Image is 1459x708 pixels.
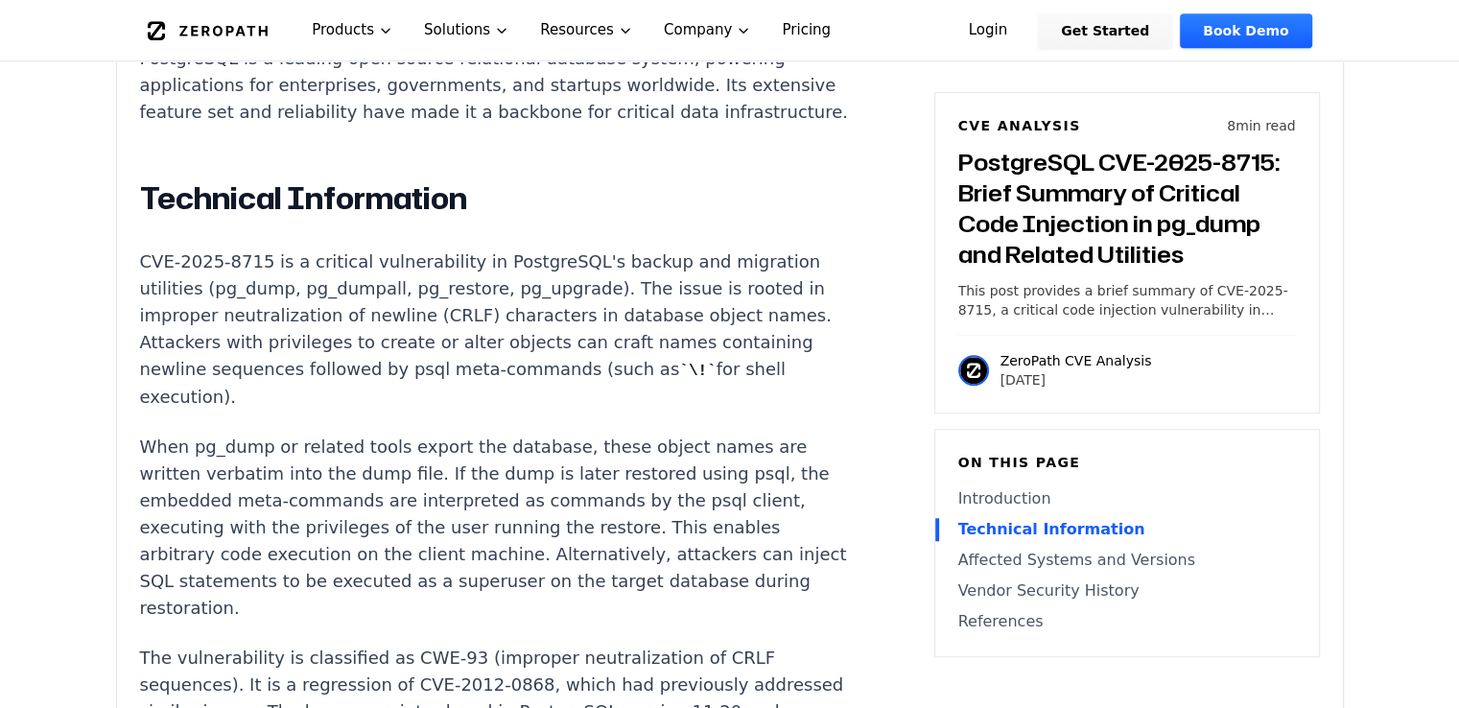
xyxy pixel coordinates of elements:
[958,281,1296,319] p: This post provides a brief summary of CVE-2025-8715, a critical code injection vulnerability in P...
[1000,351,1152,370] p: ZeroPath CVE Analysis
[958,610,1296,633] a: References
[679,363,716,380] code: \!
[958,579,1296,602] a: Vendor Security History
[958,116,1081,135] h6: CVE Analysis
[958,355,989,386] img: ZeroPath CVE Analysis
[946,13,1031,48] a: Login
[140,179,854,218] h2: Technical Information
[1180,13,1311,48] a: Book Demo
[140,434,854,622] p: When pg_dump or related tools export the database, these object names are written verbatim into t...
[958,147,1296,270] h3: PostgreSQL CVE-2025-8715: Brief Summary of Critical Code Injection in pg_dump and Related Utilities
[958,518,1296,541] a: Technical Information
[1227,116,1295,135] p: 8 min read
[958,453,1296,472] h6: On this page
[958,549,1296,572] a: Affected Systems and Versions
[958,487,1296,510] a: Introduction
[1000,370,1152,389] p: [DATE]
[140,45,854,126] p: PostgreSQL is a leading open source relational database system, powering applications for enterpr...
[1038,13,1172,48] a: Get Started
[140,248,854,411] p: CVE-2025-8715 is a critical vulnerability in PostgreSQL's backup and migration utilities (pg_dump...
